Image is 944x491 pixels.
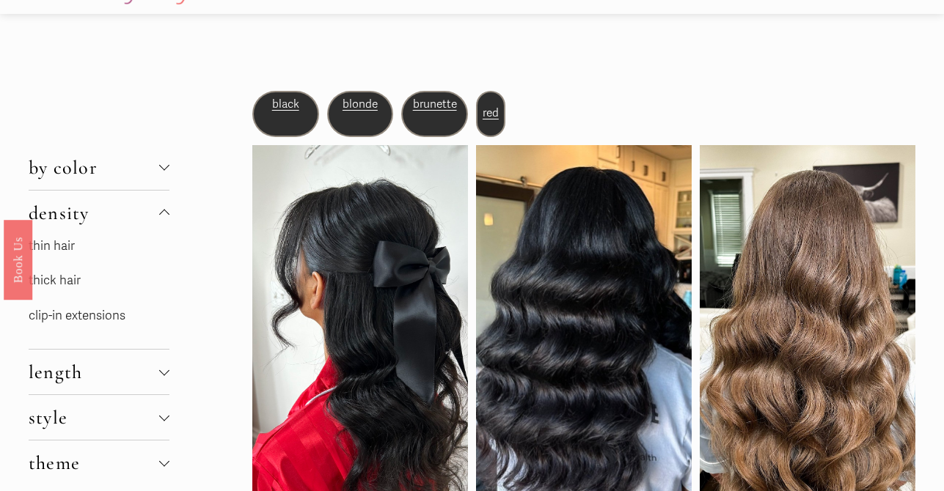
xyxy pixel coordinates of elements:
span: style [29,406,159,429]
div: density [29,235,169,350]
span: density [29,202,159,224]
a: thick hair [29,273,81,288]
button: by color [29,145,169,190]
span: by color [29,156,159,179]
a: black [272,97,299,111]
button: theme [29,440,169,485]
button: length [29,350,169,394]
a: thin hair [29,238,75,254]
a: blonde [343,97,378,111]
span: theme [29,451,159,474]
a: clip-in extensions [29,308,125,323]
a: red [483,106,499,119]
button: style [29,395,169,440]
span: length [29,361,159,383]
a: brunette [413,97,457,111]
button: density [29,191,169,235]
a: Book Us [4,220,32,300]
